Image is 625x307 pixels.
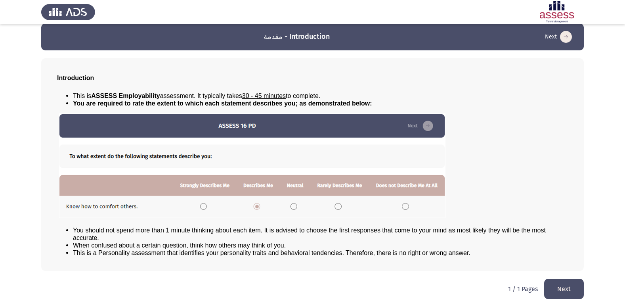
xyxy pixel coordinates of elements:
u: 30 - 45 minutes [242,92,286,99]
img: Assessment logo of ASSESS Employability - EBI [530,1,584,23]
span: When confused about a certain question, think how others may think of you. [73,242,286,249]
span: Introduction [57,75,94,81]
img: Assess Talent Management logo [41,1,95,23]
b: ASSESS Employability [91,92,160,99]
p: 1 / 1 Pages [508,285,538,293]
span: This is assessment. It typically takes to complete. [73,92,320,99]
span: This is a Personality assessment that identifies your personality traits and behavioral tendencie... [73,249,470,256]
span: You should not spend more than 1 minute thinking about each item. It is advised to choose the fir... [73,227,546,241]
button: load next page [543,31,574,43]
h3: مقدمة - Introduction [264,32,330,42]
span: You are required to rate the extent to which each statement describes you; as demonstrated below: [73,100,372,107]
button: load next page [544,279,584,299]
